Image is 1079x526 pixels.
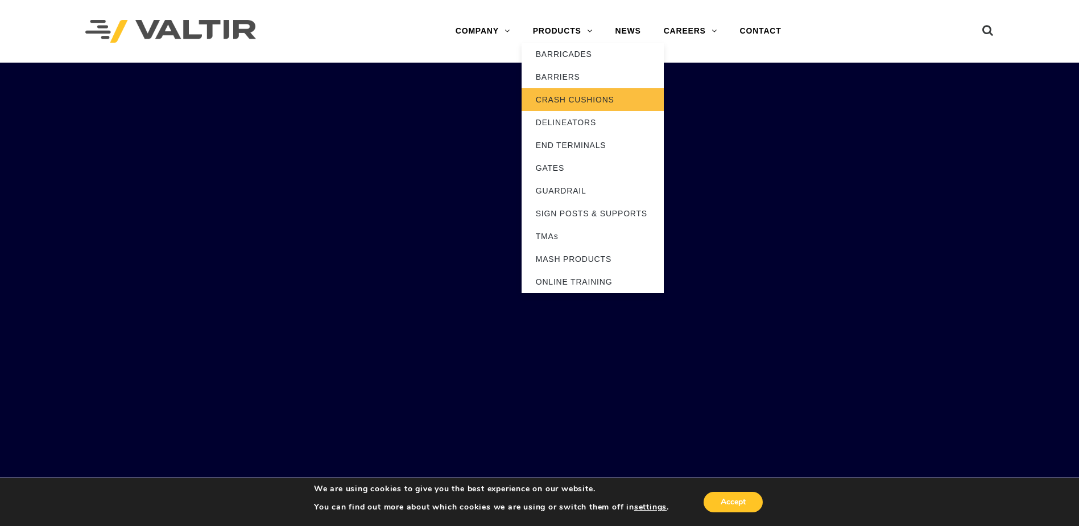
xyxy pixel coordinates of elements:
[522,179,664,202] a: GUARDRAIL
[522,202,664,225] a: SIGN POSTS & SUPPORTS
[522,134,664,157] a: END TERMINALS
[522,43,664,65] a: BARRICADES
[522,248,664,270] a: MASH PRODUCTS
[522,270,664,293] a: ONLINE TRAINING
[314,502,669,512] p: You can find out more about which cookies we are using or switch them off in .
[522,157,664,179] a: GATES
[522,225,664,248] a: TMAs
[85,20,256,43] img: Valtir
[522,65,664,88] a: BARRIERS
[522,20,604,43] a: PRODUCTS
[444,20,522,43] a: COMPANY
[729,20,793,43] a: CONTACT
[522,88,664,111] a: CRASH CUSHIONS
[604,20,652,43] a: NEWS
[314,484,669,494] p: We are using cookies to give you the best experience on our website.
[652,20,729,43] a: CAREERS
[634,502,667,512] button: settings
[522,111,664,134] a: DELINEATORS
[704,492,763,512] button: Accept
